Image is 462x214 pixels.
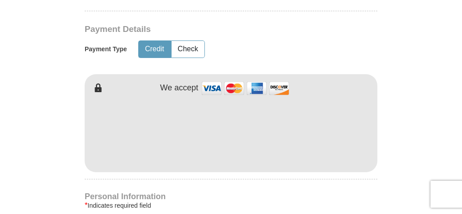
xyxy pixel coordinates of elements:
[160,83,199,93] h4: We accept
[200,79,290,98] img: credit cards accepted
[85,200,377,211] div: Indicates required field
[85,24,314,35] h3: Payment Details
[85,193,377,200] h4: Personal Information
[172,41,204,58] button: Check
[139,41,171,58] button: Credit
[85,45,127,53] h5: Payment Type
